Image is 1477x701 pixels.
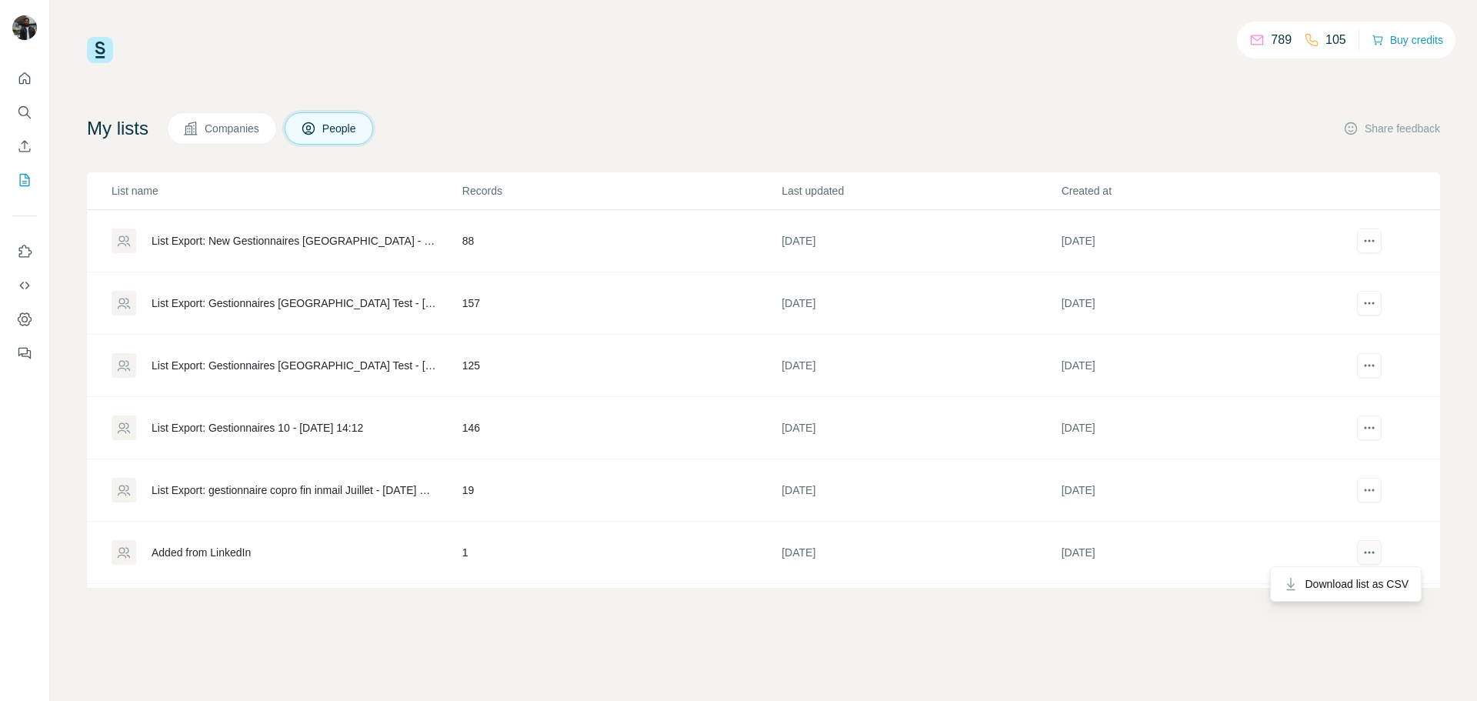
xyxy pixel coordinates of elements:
h4: My lists [87,116,148,141]
td: [DATE] [1061,210,1340,272]
td: [DATE] [1061,522,1340,584]
p: 789 [1271,31,1292,49]
p: List name [112,183,461,199]
div: List Export: Gestionnaires 10 - [DATE] 14:12 [152,420,363,436]
p: Records [462,183,780,199]
td: [DATE] [781,397,1060,459]
td: [DATE] [1061,272,1340,335]
button: actions [1357,229,1382,253]
button: Share feedback [1343,121,1440,136]
td: 19 [462,459,781,522]
td: [DATE] [1061,335,1340,397]
button: Enrich CSV [12,132,37,160]
button: actions [1357,353,1382,378]
td: 157 [462,272,781,335]
div: List Export: New Gestionnaires [GEOGRAPHIC_DATA] - [DATE] 12:40 [152,233,436,249]
td: [DATE] [781,522,1060,584]
button: actions [1357,478,1382,502]
div: Added from LinkedIn [152,545,251,560]
button: actions [1357,291,1382,315]
td: [DATE] [781,210,1060,272]
span: Companies [205,121,261,136]
td: 146 [462,397,781,459]
span: People [322,121,358,136]
button: Buy credits [1372,29,1443,51]
button: Feedback [12,339,37,367]
div: List Export: Gestionnaires [GEOGRAPHIC_DATA] Test - [DATE] 15:45 [152,358,436,373]
td: [DATE] [1061,459,1340,522]
p: 105 [1325,31,1346,49]
td: 88 [462,210,781,272]
button: actions [1357,540,1382,565]
button: actions [1357,416,1382,440]
div: List Export: Gestionnaires [GEOGRAPHIC_DATA] Test - [DATE] 09:12 [152,295,436,311]
div: List Export: gestionnaire copro fin inmail Juillet - [DATE] 14:12 [152,482,436,498]
button: Use Surfe API [12,272,37,299]
img: Avatar [12,15,37,40]
td: [DATE] [781,459,1060,522]
button: Search [12,98,37,126]
button: My lists [12,166,37,194]
p: Created at [1062,183,1339,199]
img: Surfe Logo [87,37,113,63]
p: Last updated [782,183,1059,199]
button: Quick start [12,65,37,92]
td: [DATE] [781,272,1060,335]
button: Use Surfe on LinkedIn [12,238,37,265]
td: [DATE] [781,335,1060,397]
td: [DATE] [1061,397,1340,459]
button: Dashboard [12,305,37,333]
td: 1 [462,522,781,584]
span: Download list as CSV [1305,576,1409,592]
td: 125 [462,335,781,397]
